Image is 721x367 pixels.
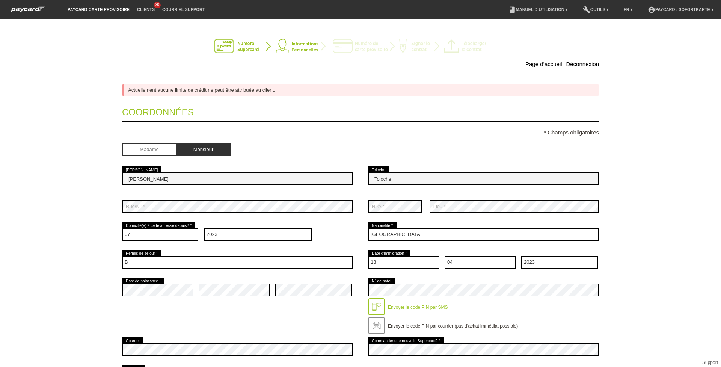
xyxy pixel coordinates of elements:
a: Déconnexion [566,61,599,67]
a: Page d’accueil [525,61,562,67]
i: account_circle [648,6,655,14]
a: paycard Sofortkarte [8,9,49,14]
a: Courriel Support [158,7,208,12]
a: Clients [133,7,158,12]
img: paycard Sofortkarte [8,5,49,13]
img: instantcard-v3-fr-2.png [214,39,507,54]
span: 30 [154,2,161,8]
label: Envoyer le code PIN par SMS [388,305,448,310]
div: Actuellement aucune limite de crédit ne peut être attribuée au client. [122,84,599,96]
label: Envoyer le code PIN par courrier (pas d’achat immédiat possible) [388,323,518,329]
legend: Coordonnées [122,100,599,122]
p: * Champs obligatoires [122,129,599,136]
a: paycard carte provisoire [64,7,133,12]
a: Support [702,360,718,365]
i: build [583,6,590,14]
a: bookManuel d’utilisation ▾ [505,7,572,12]
i: book [508,6,516,14]
a: FR ▾ [620,7,637,12]
a: account_circlepaycard - Sofortkarte ▾ [644,7,717,12]
a: buildOutils ▾ [579,7,612,12]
